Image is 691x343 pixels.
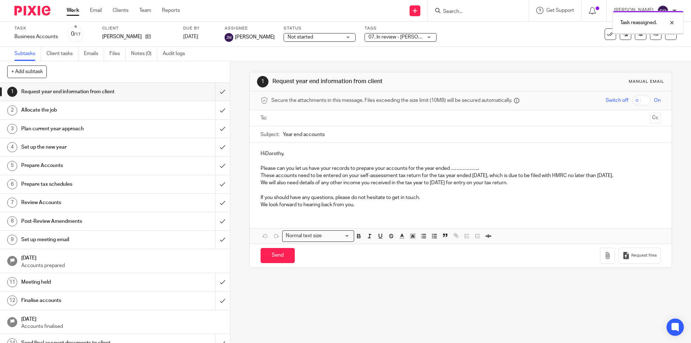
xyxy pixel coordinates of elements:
[235,33,275,41] span: [PERSON_NAME]
[650,113,661,123] button: Cc
[257,76,268,87] div: 1
[7,124,17,134] div: 3
[225,33,233,42] img: svg%3E
[7,295,17,306] div: 12
[71,30,81,38] div: 0
[272,78,476,85] h1: Request year end information from client
[261,114,268,122] label: To:
[21,142,146,153] h1: Set up the new year
[21,179,146,190] h1: Prepare tax schedules
[21,323,223,330] p: Accounts finalised
[102,26,174,31] label: Client
[67,7,79,14] a: Work
[21,253,223,262] h1: [DATE]
[21,86,146,97] h1: Request year end information from client
[284,232,323,240] span: Normal text size
[7,105,17,116] div: 2
[90,7,102,14] a: Email
[139,7,151,14] a: Team
[21,105,146,116] h1: Allocate the job
[21,314,223,323] h1: [DATE]
[7,142,17,152] div: 4
[629,79,664,85] div: Manual email
[631,253,657,258] span: Request files
[109,47,126,61] a: Files
[261,179,660,186] p: We will also need details of any other income you received in the tax year to [DATE] for entry on...
[619,248,660,264] button: Request files
[21,262,223,269] p: Accounts prepared
[21,160,146,171] h1: Prepare Accounts
[14,26,58,31] label: Task
[288,35,313,40] span: Not started
[369,35,440,40] span: 07. In review - [PERSON_NAME]
[324,232,350,240] input: Search for option
[261,194,660,201] p: If you should have any questions, please do not hesitate to get in touch.
[113,7,128,14] a: Clients
[225,26,275,31] label: Assignee
[14,6,50,15] img: Pixie
[102,33,142,40] p: [PERSON_NAME]
[7,179,17,189] div: 6
[183,26,216,31] label: Due by
[14,47,41,61] a: Subtasks
[620,19,657,26] p: Task reassigned.
[131,47,157,61] a: Notes (0)
[46,47,78,61] a: Client tasks
[21,295,146,306] h1: Finalise accounts
[162,7,180,14] a: Reports
[657,5,669,17] img: svg%3E
[7,216,17,226] div: 8
[261,165,660,172] p: Please can you let us have your records to prepare your accounts for the year ended ………………..
[21,197,146,208] h1: Review Accounts
[7,87,17,97] div: 1
[261,201,660,208] p: We look forward to hearing back from you.
[74,32,81,36] small: /17
[7,198,17,208] div: 7
[7,235,17,245] div: 9
[261,248,295,263] input: Send
[284,26,356,31] label: Status
[606,97,628,104] span: Switch off
[14,33,58,40] div: Business Accounts
[21,234,146,245] h1: Set up meeting email
[261,172,660,179] p: These accounts need to be entered on your self-assessment tax return for the tax year ended [DATE...
[261,150,660,157] p: HiDorothy,
[271,97,512,104] span: Secure the attachments in this message. Files exceeding the size limit (10MB) will be secured aut...
[21,277,146,288] h1: Meeting held
[7,66,47,78] button: + Add subtask
[282,230,354,242] div: Search for option
[21,216,146,227] h1: Post-Review Amendments
[84,47,104,61] a: Emails
[21,123,146,134] h1: Plan current year approach
[7,277,17,287] div: 11
[183,34,198,39] span: [DATE]
[261,131,279,138] label: Subject:
[654,97,661,104] span: On
[163,47,190,61] a: Audit logs
[7,161,17,171] div: 5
